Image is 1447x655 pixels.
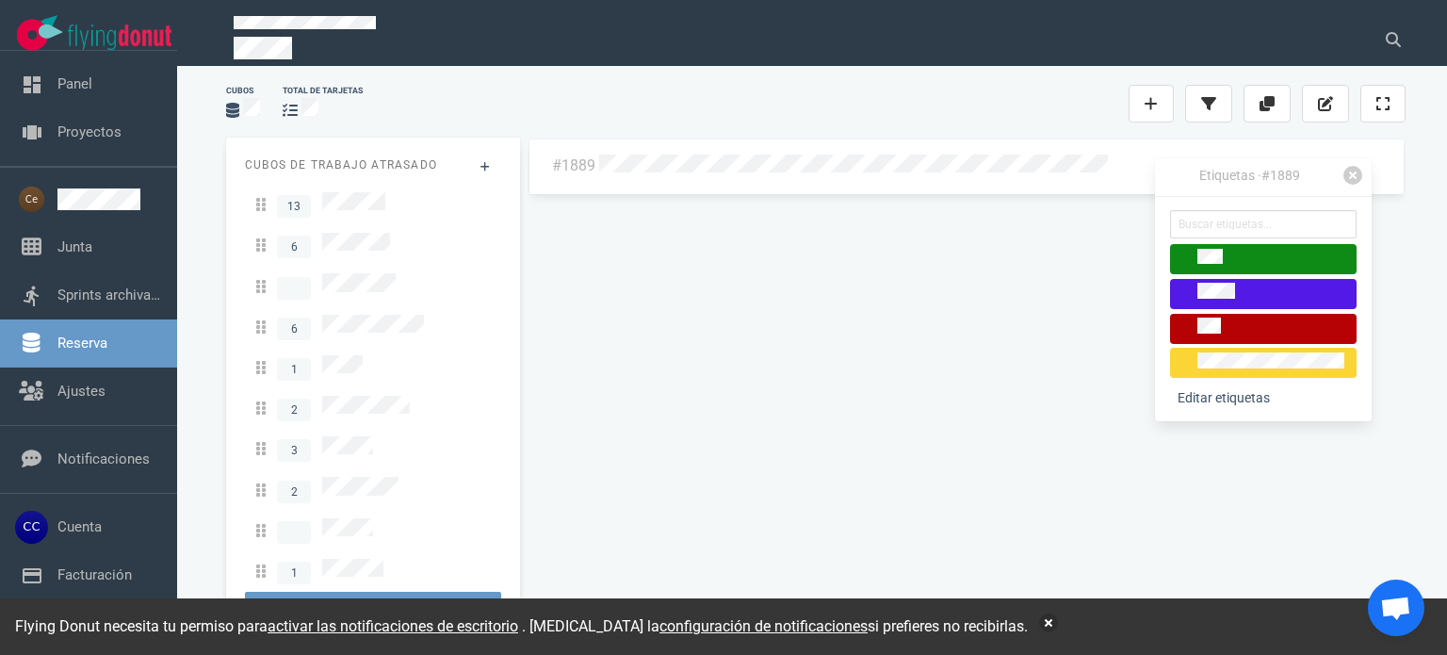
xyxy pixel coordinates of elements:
[68,25,171,50] img: Logotipo de texto de Flying Donut
[868,617,1028,635] font: si prefieres no recibirlas.
[245,307,501,348] a: 6
[291,322,298,336] font: 6
[57,123,122,140] a: Proyectos
[659,617,868,635] a: configuración de notificaciones
[226,86,253,95] font: Cubos
[245,348,501,388] a: 1
[245,185,501,225] a: 13
[291,444,298,457] font: 3
[245,469,501,510] a: 2
[1178,390,1270,405] font: Editar etiquetas
[268,617,518,635] font: activar las notificaciones de escritorio
[245,158,437,172] font: Cubos de trabajo atrasado
[57,287,174,303] a: Sprints archivados
[283,86,363,95] font: total de tarjetas
[291,363,298,376] font: 1
[291,240,298,254] font: 6
[1368,580,1424,636] a: Chat abierto
[291,485,298,499] font: 2
[57,383,106,400] a: Ajustes
[245,429,501,469] a: 3
[287,200,301,213] font: 13
[245,225,501,266] a: 6
[15,617,268,635] font: Flying Donut necesita tu permiso para
[1170,210,1357,238] input: Buscar etiquetas...
[291,566,298,580] font: 1
[522,617,659,635] font: . [MEDICAL_DATA] la
[57,75,92,92] a: Panel
[245,551,501,592] a: 1
[1199,168,1261,183] font: Etiquetas ·
[291,403,298,417] font: 2
[57,238,92,255] a: Junta
[245,388,501,429] a: 2
[245,592,501,632] a: 1
[57,335,107,352] a: Reserva
[1261,168,1300,183] font: #1889
[552,156,595,174] a: #1889
[57,566,132,583] a: Facturación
